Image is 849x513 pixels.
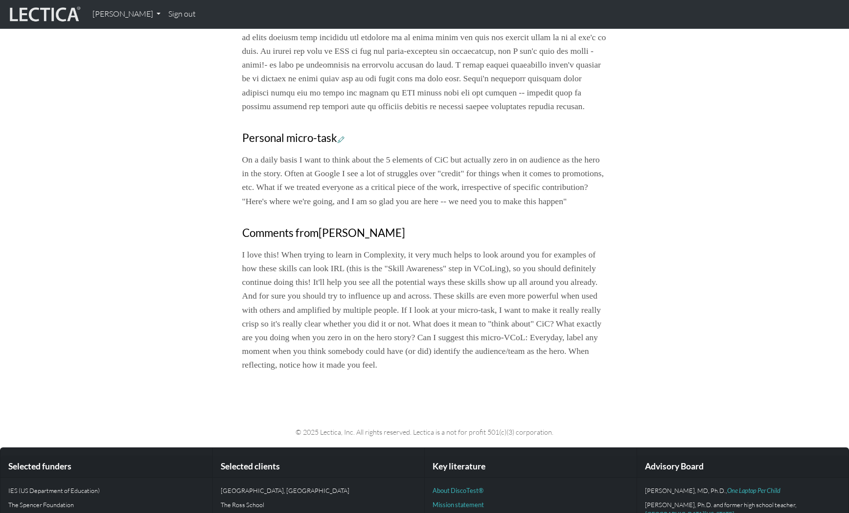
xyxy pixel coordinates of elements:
p: The Spencer Foundation [8,500,205,510]
div: Advisory Board [637,456,849,478]
h3: Comments from [242,227,607,240]
p: The Ross School [221,500,417,510]
p: [GEOGRAPHIC_DATA], [GEOGRAPHIC_DATA] [221,486,417,495]
p: IES (US Department of Education) [8,486,205,495]
a: One Laptop Per Child [727,487,780,494]
img: lecticalive [7,5,81,23]
a: Mission statement [433,501,484,509]
a: About DiscoTest® [433,487,483,494]
div: Selected funders [0,456,212,478]
div: Selected clients [213,456,425,478]
p: I love this! When trying to learn in Complexity, it very much helps to look around you for exampl... [242,248,607,372]
h3: Personal micro-task [242,132,607,145]
span: [PERSON_NAME] [319,226,405,239]
div: Key literature [425,456,637,478]
a: [PERSON_NAME] [89,4,164,24]
p: [PERSON_NAME], MD, Ph.D., [645,486,841,495]
a: Sign out [164,4,200,24]
p: © 2025 Lectica, Inc. All rights reserved. Lectica is a not for profit 501(c)(3) corporation. [108,426,742,438]
p: On a daily basis I want to think about the 5 elements of CiC but actually zero in on audience as ... [242,153,607,208]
